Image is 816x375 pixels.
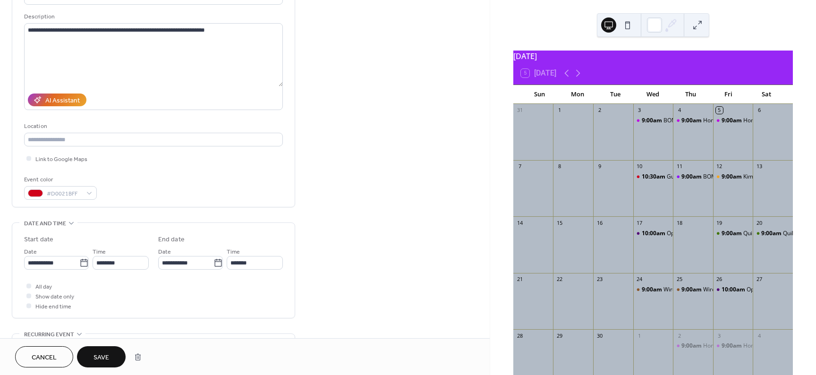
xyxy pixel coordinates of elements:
[24,175,95,185] div: Event color
[559,85,596,104] div: Mon
[32,353,57,363] span: Cancel
[45,96,80,106] div: AI Assistant
[667,173,755,181] div: Guest Speaker - [PERSON_NAME]
[596,332,603,339] div: 30
[756,332,763,339] div: 4
[24,219,66,229] span: Date and time
[634,85,672,104] div: Wed
[556,107,563,114] div: 1
[596,85,634,104] div: Tue
[753,230,793,238] div: Quilt Show
[673,117,713,125] div: Hometown Quilt
[158,235,185,245] div: End date
[28,94,86,106] button: AI Assistant
[676,332,683,339] div: 2
[743,173,808,181] div: Kimberbell Mystery Quilt
[761,230,783,238] span: 9:00am
[35,154,87,164] span: Link to Google Maps
[636,276,643,283] div: 24
[681,173,703,181] span: 9:00am
[35,292,74,302] span: Show date only
[642,286,663,294] span: 9:00am
[516,276,523,283] div: 21
[743,230,771,238] div: Quilt Show
[713,230,753,238] div: Quilt Show
[556,219,563,226] div: 15
[783,230,811,238] div: Quilt Show
[633,173,673,181] div: Guest Speaker - Sylvain Bergeron
[596,107,603,114] div: 2
[227,247,240,257] span: Time
[642,230,667,238] span: 10:00am
[703,117,746,125] div: Hometown Quilt
[722,173,743,181] span: 9:00am
[516,163,523,170] div: 7
[24,330,74,340] span: Recurring event
[636,107,643,114] div: 3
[24,12,281,22] div: Description
[516,332,523,339] div: 28
[513,51,793,62] div: [DATE]
[667,230,705,238] div: Open Sew Day
[24,121,281,131] div: Location
[710,85,748,104] div: Fri
[703,173,753,181] div: BOM Moonshadow
[703,286,753,294] div: Wire Framed Totes
[673,286,713,294] div: Wire Framed Totes
[673,173,713,181] div: BOM Moonshadow
[35,282,52,292] span: All day
[642,117,663,125] span: 9:00am
[596,276,603,283] div: 23
[636,163,643,170] div: 10
[713,286,753,294] div: Open Sew Day
[93,247,106,257] span: Time
[703,342,746,350] div: Hometown Quilt
[633,230,673,238] div: Open Sew Day
[713,342,753,350] div: Hometown Quilt
[596,219,603,226] div: 16
[681,117,703,125] span: 9:00am
[516,219,523,226] div: 14
[672,85,710,104] div: Thu
[756,163,763,170] div: 13
[596,163,603,170] div: 9
[716,276,723,283] div: 26
[158,247,171,257] span: Date
[47,189,82,199] span: #D0021BFF
[756,276,763,283] div: 27
[556,163,563,170] div: 8
[716,163,723,170] div: 12
[748,85,785,104] div: Sat
[722,230,743,238] span: 9:00am
[716,332,723,339] div: 3
[15,346,73,367] button: Cancel
[676,107,683,114] div: 4
[673,342,713,350] div: Hometown Quilt
[713,173,753,181] div: Kimberbell Mystery Quilt
[756,107,763,114] div: 6
[24,235,53,245] div: Start date
[681,342,703,350] span: 9:00am
[556,332,563,339] div: 29
[747,286,785,294] div: Open Sew Day
[516,107,523,114] div: 31
[743,342,786,350] div: Hometown Quilt
[93,353,109,363] span: Save
[716,107,723,114] div: 5
[716,219,723,226] div: 19
[35,302,71,312] span: Hide end time
[756,219,763,226] div: 20
[743,117,786,125] div: Hometown Quilt
[713,117,753,125] div: Hometown Quilt
[663,286,714,294] div: Wire Framed Totes
[676,163,683,170] div: 11
[636,332,643,339] div: 1
[722,117,743,125] span: 9:00am
[636,219,643,226] div: 17
[24,247,37,257] span: Date
[681,286,703,294] span: 9:00am
[722,342,743,350] span: 9:00am
[633,117,673,125] div: BOM - Bloom Quilt
[722,286,747,294] span: 10:00am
